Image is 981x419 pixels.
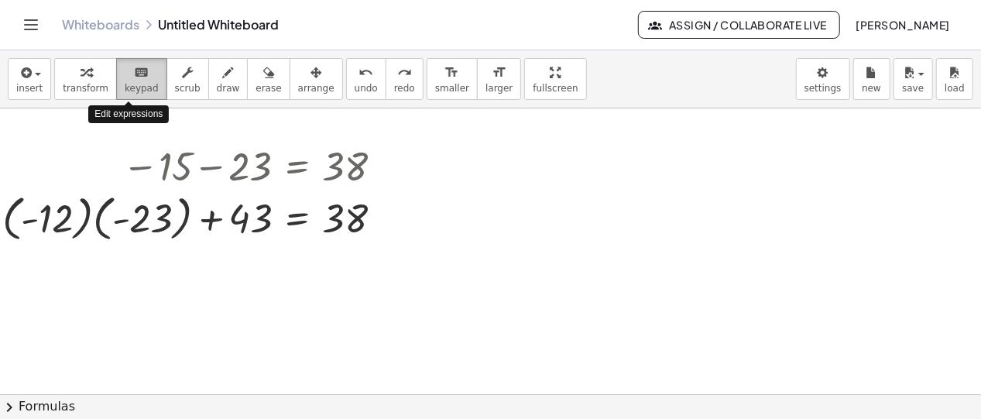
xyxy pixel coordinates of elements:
[19,12,43,37] button: Toggle navigation
[166,58,209,100] button: scrub
[298,83,334,94] span: arrange
[358,64,373,82] i: undo
[346,58,386,100] button: undoundo
[856,18,950,32] span: [PERSON_NAME]
[945,83,965,94] span: load
[355,83,378,94] span: undo
[804,83,842,94] span: settings
[175,83,201,94] span: scrub
[492,64,506,82] i: format_size
[862,83,881,94] span: new
[116,58,167,100] button: keyboardkeypad
[651,18,827,32] span: Assign / Collaborate Live
[485,83,513,94] span: larger
[247,58,290,100] button: erase
[477,58,521,100] button: format_sizelarger
[394,83,415,94] span: redo
[8,58,51,100] button: insert
[843,11,962,39] button: [PERSON_NAME]
[796,58,850,100] button: settings
[524,58,586,100] button: fullscreen
[290,58,343,100] button: arrange
[208,58,249,100] button: draw
[62,17,139,33] a: Whiteboards
[533,83,578,94] span: fullscreen
[217,83,240,94] span: draw
[894,58,933,100] button: save
[444,64,459,82] i: format_size
[125,83,159,94] span: keypad
[435,83,469,94] span: smaller
[386,58,424,100] button: redoredo
[134,64,149,82] i: keyboard
[63,83,108,94] span: transform
[397,64,412,82] i: redo
[427,58,478,100] button: format_sizesmaller
[54,58,117,100] button: transform
[936,58,973,100] button: load
[638,11,840,39] button: Assign / Collaborate Live
[853,58,890,100] button: new
[902,83,924,94] span: save
[256,83,281,94] span: erase
[88,105,169,123] div: Edit expressions
[16,83,43,94] span: insert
